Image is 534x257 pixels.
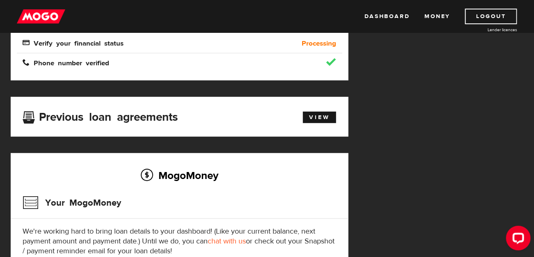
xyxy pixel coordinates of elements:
h2: MogoMoney [23,167,336,184]
a: chat with us [208,236,246,246]
span: Phone number verified [23,59,110,66]
h3: Your MogoMoney [23,192,121,213]
a: Logout [465,9,517,24]
a: Money [424,9,450,24]
h3: Previous loan agreements [23,110,178,121]
img: mogo_logo-11ee424be714fa7cbb0f0f49df9e16ec.png [17,9,65,24]
a: Lender licences [456,27,517,33]
a: Dashboard [364,9,410,24]
iframe: LiveChat chat widget [500,223,534,257]
span: Verify your financial status [23,39,124,46]
b: Processing [302,39,336,48]
a: View [303,112,336,123]
p: We're working hard to bring loan details to your dashboard! (Like your current balance, next paym... [23,227,336,256]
